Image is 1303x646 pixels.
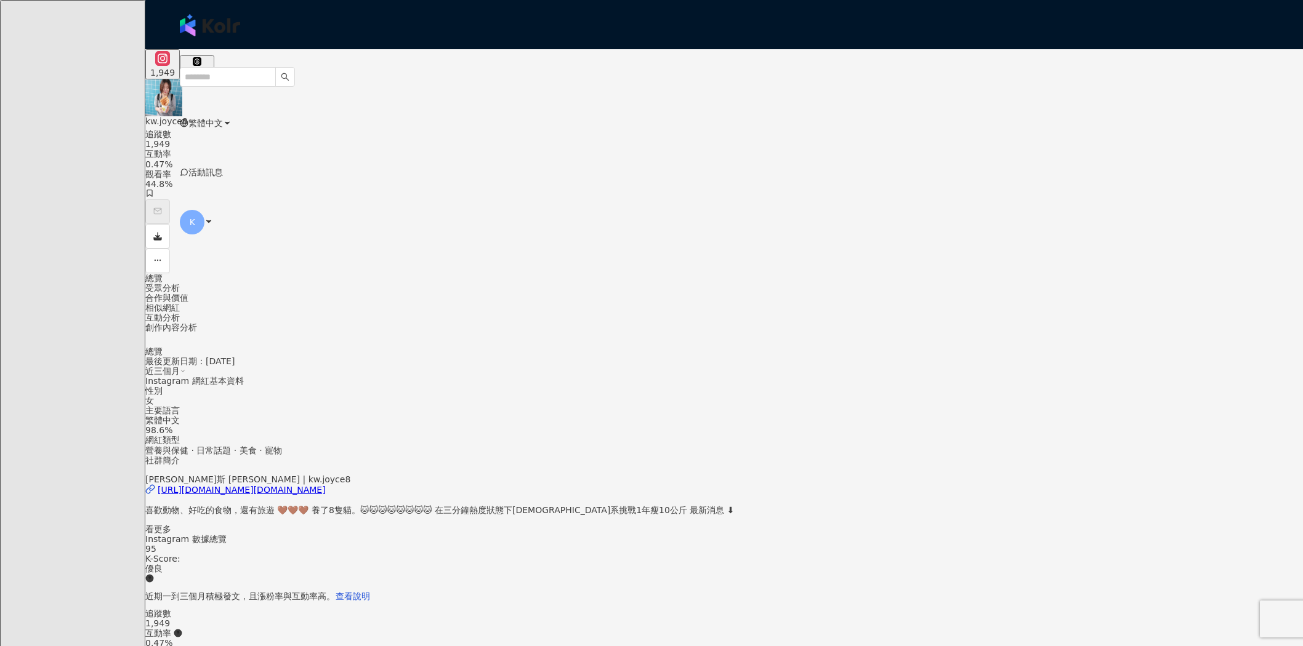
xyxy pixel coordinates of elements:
div: 95 [145,544,1303,554]
div: 性別 [145,386,1303,396]
div: 社群簡介 [145,455,1303,465]
span: 查看說明 [336,591,370,601]
div: Instagram 網紅基本資料 [145,376,1303,386]
span: 1,949 [145,139,170,149]
div: 觀看率 [145,169,1303,179]
span: 活動訊息 [188,167,223,177]
span: 0.47% [145,159,172,169]
div: 互動分析 [145,313,1303,322]
div: 互動率 [145,628,1303,638]
button: 1,273 [180,55,214,79]
img: logo [180,14,240,36]
div: 追蹤數 [145,608,1303,618]
div: 1,949 [145,618,1303,628]
div: 總覽 [145,346,1303,356]
span: 營養與保健 · 日常話題 · 美食 · 寵物 [145,445,282,455]
div: 總覽 [145,273,1303,283]
span: 看更多 [145,524,171,534]
div: [URL][DOMAIN_NAME][DOMAIN_NAME] [158,485,326,495]
div: 1,949 [150,68,175,78]
button: 查看說明 [335,584,371,608]
span: 44.8% [145,179,172,189]
div: 近三個月 [145,366,1303,376]
div: 近期一到三個月積極發文，且漲粉率與互動率高。 [145,584,1303,608]
div: 網紅類型 [145,435,1303,445]
img: KOL Avatar [145,79,182,116]
span: 98.6% [145,425,172,435]
div: 優良 [145,564,1303,573]
div: 最後更新日期：[DATE] [145,356,1303,366]
span: 喜歡動物、好吃的食物，還有旅遊 🤎🤎🤎 養了8隻貓。🐱🐱🐱🐱🐱🐱🐱🐱 在三分鐘熱度狀態下[DEMOGRAPHIC_DATA]系挑戰1年瘦10公斤 最新消息 ⬇ [145,505,735,515]
div: 女 [145,396,1303,405]
div: kw.joyce8 [145,116,188,126]
span: K [190,215,195,229]
div: 互動率 [145,149,1303,159]
span: search [281,73,289,81]
div: 相似網紅 [145,303,1303,313]
div: K-Score : [145,554,1303,583]
span: [PERSON_NAME]斯 [PERSON_NAME] | kw.joyce8 [145,474,350,484]
div: 受眾分析 [145,283,1303,293]
button: 1,949 [145,49,180,79]
div: Instagram 數據總覽 [145,534,1303,544]
div: 合作與價值 [145,293,1303,303]
div: 繁體中文 [145,415,1303,425]
a: [URL][DOMAIN_NAME][DOMAIN_NAME] [145,484,1303,496]
div: 追蹤數 [145,129,1303,139]
div: 創作內容分析 [145,322,1303,332]
div: 主要語言 [145,405,1303,415]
